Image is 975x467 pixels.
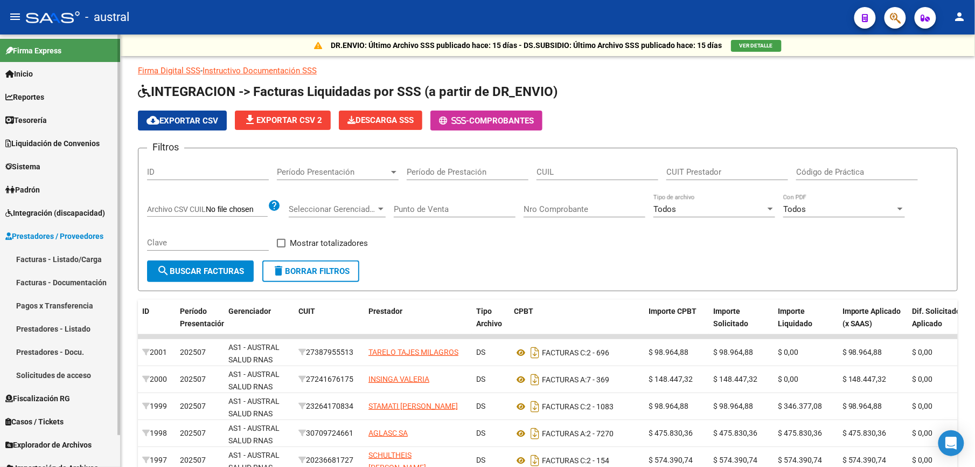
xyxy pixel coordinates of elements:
[528,425,542,442] i: Descargar documento
[842,348,882,356] span: $ 98.964,88
[514,398,640,415] div: 2 - 1083
[713,375,757,383] span: $ 148.447,32
[938,430,964,456] div: Open Intercom Messenger
[5,184,40,196] span: Padrón
[5,230,103,242] span: Prestadores / Proveedores
[180,348,206,356] span: 202507
[298,307,315,315] span: CUIT
[138,84,558,99] span: INTEGRACION -> Facturas Liquidadas por SSS (a partir de DR_ENVIO)
[9,10,22,23] mat-icon: menu
[713,402,753,410] span: $ 98.964,88
[368,348,458,356] span: TARELO TAJES MILAGROS
[510,300,644,347] datatable-header-cell: CPBT
[142,400,171,413] div: 1999
[298,346,360,359] div: 27387955513
[228,370,280,391] span: AS1 - AUSTRAL SALUD RNAS
[5,439,92,451] span: Explorador de Archivos
[713,456,757,464] span: $ 574.390,74
[649,375,693,383] span: $ 148.447,32
[476,402,485,410] span: DS
[913,375,933,383] span: $ 0,00
[713,429,757,437] span: $ 475.830,36
[272,266,350,276] span: Borrar Filtros
[430,111,542,131] button: -Comprobantes
[5,45,61,57] span: Firma Express
[368,429,408,437] span: AGLASC SA
[542,456,587,465] span: FACTURAS C:
[528,371,542,388] i: Descargar documento
[542,429,587,438] span: FACTURAS A:
[180,307,226,328] span: Período Presentación
[469,116,534,126] span: Comprobantes
[339,111,422,131] app-download-masive: Descarga masiva de comprobantes (adjuntos)
[368,375,429,383] span: INSINGA VALERIA
[277,167,389,177] span: Período Presentación
[778,456,822,464] span: $ 574.390,74
[180,456,206,464] span: 202507
[147,140,184,155] h3: Filtros
[290,237,368,250] span: Mostrar totalizadores
[842,402,882,410] span: $ 98.964,88
[224,300,294,347] datatable-header-cell: Gerenciador
[243,115,322,125] span: Exportar CSV 2
[364,300,472,347] datatable-header-cell: Prestador
[514,307,533,315] span: CPBT
[262,260,359,282] button: Borrar Filtros
[339,111,422,130] button: Descarga SSS
[953,10,966,23] mat-icon: person
[347,115,414,125] span: Descarga SSS
[157,264,170,277] mat-icon: search
[439,116,469,126] span: -
[842,456,887,464] span: $ 574.390,74
[649,307,697,315] span: Importe CPBT
[713,348,753,356] span: $ 98.964,88
[842,375,887,383] span: $ 148.447,32
[528,344,542,361] i: Descargar documento
[542,375,587,384] span: FACTURAS A:
[180,429,206,437] span: 202507
[913,456,933,464] span: $ 0,00
[5,138,100,149] span: Liquidación de Convenios
[289,204,376,214] span: Seleccionar Gerenciador
[147,260,254,282] button: Buscar Facturas
[778,402,822,410] span: $ 346.377,08
[298,373,360,386] div: 27241676175
[5,114,47,126] span: Tesorería
[778,307,812,328] span: Importe Liquidado
[203,66,317,75] a: Instructivo Documentación SSS
[778,375,798,383] span: $ 0,00
[228,307,271,315] span: Gerenciador
[368,402,458,410] span: STAMATI [PERSON_NAME]
[778,348,798,356] span: $ 0,00
[472,300,510,347] datatable-header-cell: Tipo Archivo
[649,348,688,356] span: $ 98.964,88
[331,39,722,51] p: DR.ENVIO: Último Archivo SSS publicado hace: 15 días - DS.SUBSIDIO: Último Archivo SSS publicado ...
[272,264,285,277] mat-icon: delete
[235,111,331,130] button: Exportar CSV 2
[476,348,485,356] span: DS
[649,456,693,464] span: $ 574.390,74
[298,454,360,466] div: 20236681727
[913,402,933,410] span: $ 0,00
[5,91,44,103] span: Reportes
[5,393,70,404] span: Fiscalización RG
[228,343,280,364] span: AS1 - AUSTRAL SALUD RNAS
[649,429,693,437] span: $ 475.830,36
[842,307,901,328] span: Importe Aplicado (x SAAS)
[228,424,280,445] span: AS1 - AUSTRAL SALUD RNAS
[5,207,105,219] span: Integración (discapacidad)
[514,425,640,442] div: 2 - 7270
[142,307,149,315] span: ID
[243,113,256,126] mat-icon: file_download
[649,402,688,410] span: $ 98.964,88
[913,429,933,437] span: $ 0,00
[514,371,640,388] div: 7 - 369
[913,348,933,356] span: $ 0,00
[368,307,402,315] span: Prestador
[147,205,206,214] span: Archivo CSV CUIL
[268,199,281,212] mat-icon: help
[142,427,171,439] div: 1998
[740,43,773,49] span: VER DETALLE
[528,398,542,415] i: Descargar documento
[298,400,360,413] div: 23264170834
